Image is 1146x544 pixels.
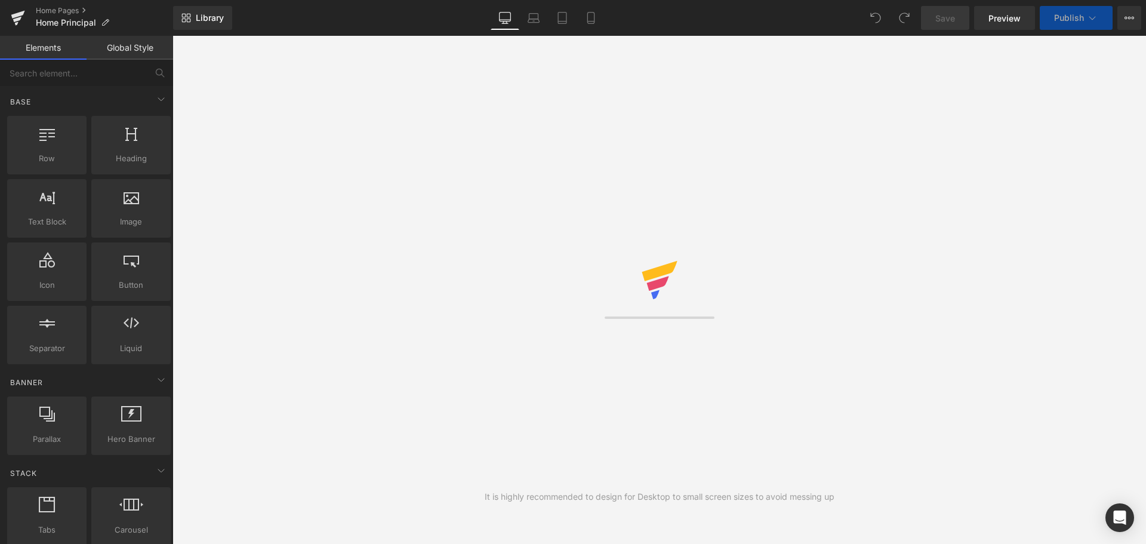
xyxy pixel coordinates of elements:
span: Row [11,152,83,165]
span: Heading [95,152,167,165]
button: More [1117,6,1141,30]
span: Banner [9,377,44,388]
span: Base [9,96,32,107]
span: Separator [11,342,83,355]
a: Preview [974,6,1035,30]
a: Tablet [548,6,577,30]
a: Global Style [87,36,173,60]
span: Save [935,12,955,24]
button: Undo [864,6,888,30]
button: Publish [1040,6,1113,30]
span: Stack [9,468,38,479]
div: Open Intercom Messenger [1105,503,1134,532]
a: Mobile [577,6,605,30]
span: Text Block [11,216,83,228]
span: Hero Banner [95,433,167,445]
span: Carousel [95,524,167,536]
div: It is highly recommended to design for Desktop to small screen sizes to avoid messing up [485,490,834,503]
span: Icon [11,279,83,291]
a: Laptop [519,6,548,30]
span: Publish [1054,13,1084,23]
a: Desktop [491,6,519,30]
a: New Library [173,6,232,30]
span: Button [95,279,167,291]
span: Parallax [11,433,83,445]
span: Library [196,13,224,23]
span: Tabs [11,524,83,536]
a: Home Pages [36,6,173,16]
span: Preview [988,12,1021,24]
span: Image [95,216,167,228]
button: Redo [892,6,916,30]
span: Home Principal [36,18,96,27]
span: Liquid [95,342,167,355]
